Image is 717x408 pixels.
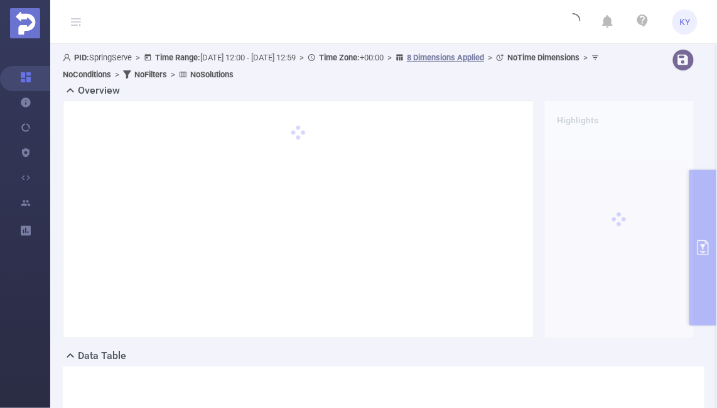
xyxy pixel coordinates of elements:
b: Time Range: [155,53,200,62]
b: No Filters [134,70,167,79]
span: > [384,53,396,62]
i: icon: loading [566,13,581,31]
span: KY [680,9,691,35]
h2: Overview [78,83,120,98]
u: 8 Dimensions Applied [407,53,484,62]
h2: Data Table [78,348,126,363]
span: SpringServe [DATE] 12:00 - [DATE] 12:59 +00:00 [63,53,603,79]
i: icon: user [63,53,74,62]
span: > [484,53,496,62]
b: No Time Dimensions [507,53,580,62]
span: > [111,70,123,79]
b: PID: [74,53,89,62]
b: No Conditions [63,70,111,79]
b: Time Zone: [319,53,360,62]
span: > [296,53,308,62]
span: > [132,53,144,62]
img: Protected Media [10,8,40,38]
span: > [580,53,591,62]
b: No Solutions [190,70,234,79]
span: > [167,70,179,79]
